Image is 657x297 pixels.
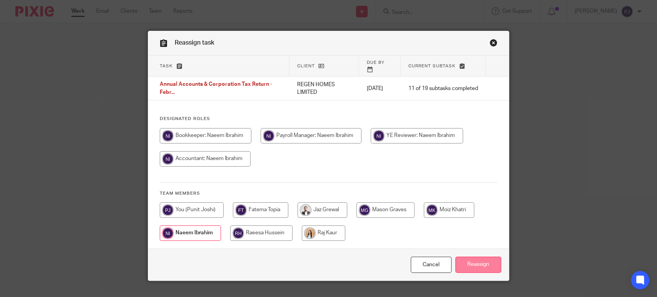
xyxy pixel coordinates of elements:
[160,190,497,197] h4: Team members
[408,64,456,68] span: Current subtask
[160,64,173,68] span: Task
[367,60,385,65] span: Due by
[297,81,351,97] p: REGEN HOMES LIMITED
[367,85,393,92] p: [DATE]
[490,39,497,49] a: Close this dialog window
[297,64,315,68] span: Client
[455,257,501,273] input: Reassign
[160,116,497,122] h4: Designated Roles
[175,40,214,46] span: Reassign task
[411,257,451,273] a: Close this dialog window
[160,82,272,95] span: Annual Accounts & Corporation Tax Return - Febr...
[401,77,486,100] td: 11 of 19 subtasks completed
